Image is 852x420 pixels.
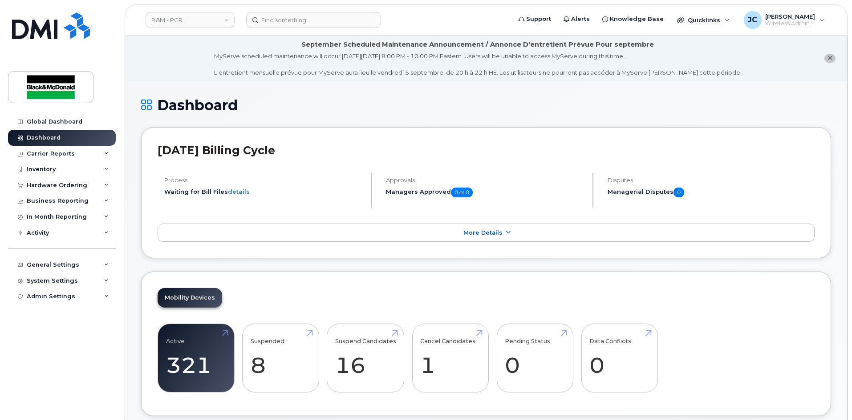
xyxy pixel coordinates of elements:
[608,188,815,197] h5: Managerial Disputes
[166,329,226,388] a: Active 321
[824,54,836,63] button: close notification
[386,177,585,184] h4: Approvals
[386,188,585,197] h5: Managers Approved
[251,329,311,388] a: Suspended 8
[420,329,480,388] a: Cancel Candidates 1
[228,188,250,195] a: details
[214,52,742,77] div: MyServe scheduled maintenance will occur [DATE][DATE] 8:00 PM - 10:00 PM Eastern. Users will be u...
[141,97,831,113] h1: Dashboard
[505,329,565,388] a: Pending Status 0
[301,40,654,49] div: September Scheduled Maintenance Announcement / Annonce D'entretient Prévue Pour septembre
[164,177,363,184] h4: Process
[451,188,473,197] span: 0 of 0
[673,188,684,197] span: 0
[164,188,363,196] li: Waiting for Bill Files
[589,329,649,388] a: Data Conflicts 0
[608,177,815,184] h4: Disputes
[158,144,815,157] h2: [DATE] Billing Cycle
[463,229,503,236] span: More Details
[158,288,222,308] a: Mobility Devices
[335,329,396,388] a: Suspend Candidates 16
